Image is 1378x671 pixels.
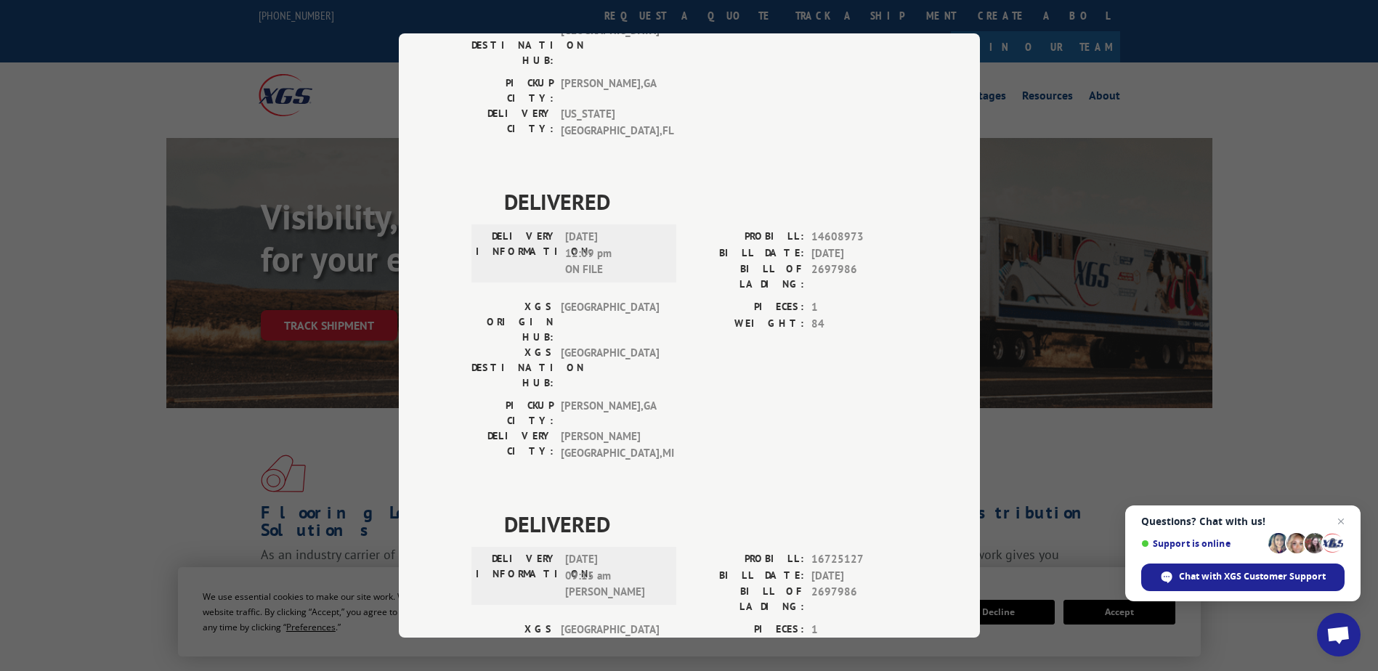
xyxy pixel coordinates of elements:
label: XGS DESTINATION HUB: [471,23,554,68]
span: [DATE] 09:15 am [PERSON_NAME] [565,551,663,601]
span: [GEOGRAPHIC_DATA] [561,345,659,391]
span: DELIVERED [504,185,907,218]
span: [GEOGRAPHIC_DATA] [561,23,659,68]
label: BILL DATE: [689,245,804,262]
label: DELIVERY CITY: [471,106,554,139]
div: Open chat [1317,613,1361,656]
span: Chat with XGS Customer Support [1179,570,1326,583]
label: PIECES: [689,622,804,638]
span: 14608973 [811,229,907,245]
label: PICKUP CITY: [471,398,554,428]
span: [GEOGRAPHIC_DATA] [561,622,659,667]
span: 2697986 [811,261,907,292]
div: Chat with XGS Customer Support [1141,564,1345,591]
label: DELIVERY INFORMATION: [476,551,558,601]
span: [US_STATE][GEOGRAPHIC_DATA] , FL [561,106,659,139]
span: [GEOGRAPHIC_DATA] [561,299,659,345]
label: PICKUP CITY: [471,76,554,106]
label: DELIVERY INFORMATION: [476,229,558,278]
label: XGS ORIGIN HUB: [471,622,554,667]
label: WEIGHT: [689,316,804,333]
span: [DATE] [811,245,907,262]
span: [PERSON_NAME] , GA [561,398,659,428]
label: PIECES: [689,299,804,316]
span: Support is online [1141,538,1263,549]
span: 84 [811,316,907,333]
span: 2697986 [811,584,907,614]
label: PROBILL: [689,229,804,245]
span: [PERSON_NAME] , GA [561,76,659,106]
label: BILL DATE: [689,568,804,585]
span: 16725127 [811,551,907,568]
span: Questions? Chat with us! [1141,516,1345,527]
span: [DATE] 12:09 pm ON FILE [565,229,663,278]
label: PROBILL: [689,551,804,568]
span: [PERSON_NAME][GEOGRAPHIC_DATA] , MI [561,428,659,461]
span: DELIVERED [504,508,907,540]
label: BILL OF LADING: [689,261,804,292]
span: [DATE] [811,568,907,585]
span: 1 [811,299,907,316]
span: Close chat [1332,513,1350,530]
label: XGS DESTINATION HUB: [471,345,554,391]
span: 1 [811,622,907,638]
label: BILL OF LADING: [689,584,804,614]
label: DELIVERY CITY: [471,428,554,461]
label: XGS ORIGIN HUB: [471,299,554,345]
